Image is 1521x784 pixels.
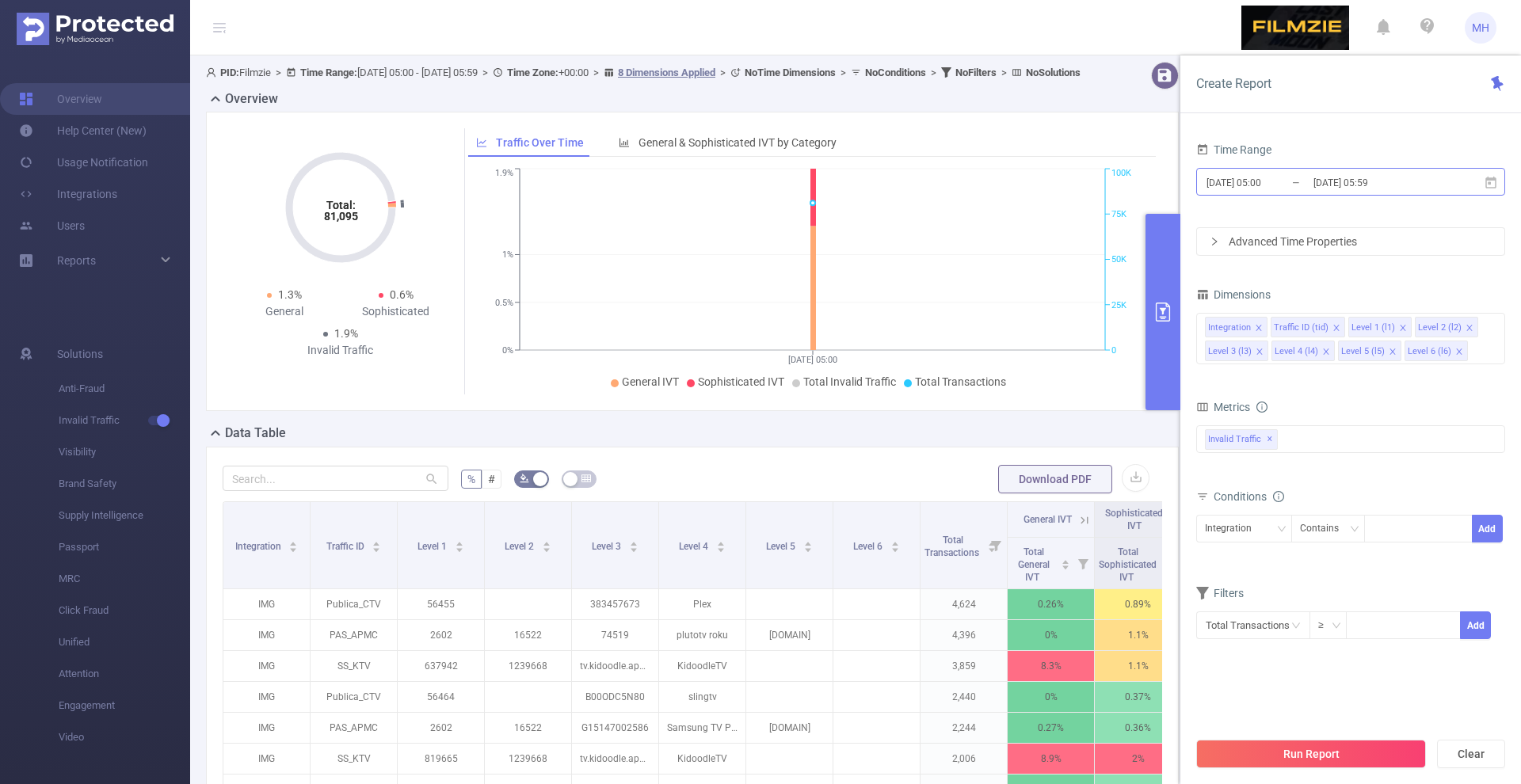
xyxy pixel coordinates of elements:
tspan: [DATE] 05:00 [788,355,837,365]
span: Engagement [59,690,190,721]
i: icon: bg-colors [520,474,529,483]
span: Level 6 [853,541,885,552]
span: Supply Intelligence [59,500,190,531]
span: General IVT [622,375,679,388]
span: Total Transactions [924,535,982,558]
p: 0.37% [1095,682,1181,712]
div: Level 2 (l2) [1418,318,1462,338]
div: Level 4 (l4) [1275,341,1318,362]
div: Integration [1205,516,1263,542]
div: ≥ [1318,612,1335,638]
p: 2,006 [921,744,1007,774]
p: 56464 [398,682,484,712]
b: Time Zone: [507,67,558,78]
p: 2,244 [921,713,1007,743]
li: Level 6 (l6) [1405,341,1468,361]
tspan: 0.5% [495,298,513,308]
p: IMG [223,651,310,681]
i: icon: caret-up [455,539,463,544]
span: > [478,67,493,78]
p: IMG [223,713,310,743]
li: Level 5 (l5) [1338,341,1401,361]
div: Invalid Traffic [284,342,396,359]
span: > [715,67,730,78]
u: 8 Dimensions Applied [618,67,715,78]
i: icon: down [1332,621,1341,632]
tspan: 1.9% [495,169,513,179]
p: 8.3% [1008,651,1094,681]
li: Level 3 (l3) [1205,341,1268,361]
p: IMG [223,682,310,712]
p: 0.36% [1095,713,1181,743]
i: Filter menu [1159,538,1181,588]
div: Sort [890,539,900,549]
input: End date [1312,172,1440,193]
button: Download PDF [998,465,1112,493]
i: icon: caret-up [629,539,638,544]
span: General & Sophisticated IVT by Category [639,136,837,149]
div: General [229,303,341,320]
div: Sort [803,539,813,549]
span: Visibility [59,436,190,468]
a: Usage Notification [19,147,148,178]
div: Traffic ID (tid) [1274,318,1328,338]
span: MH [1472,12,1489,44]
p: [DOMAIN] [746,620,833,650]
a: Users [19,210,85,242]
b: No Time Dimensions [745,67,836,78]
i: Filter menu [1072,538,1094,588]
span: Traffic Over Time [496,136,584,149]
p: G15147002586 [572,713,658,743]
div: Level 3 (l3) [1208,341,1252,362]
i: icon: close [1455,348,1463,357]
p: 0% [1008,682,1094,712]
p: B00ODC5N80 [572,682,658,712]
tspan: 100K [1111,169,1131,179]
p: Publica_CTV [311,589,397,619]
tspan: 0% [502,345,513,356]
p: 4,396 [921,620,1007,650]
span: Total General IVT [1018,546,1050,583]
div: Sort [1061,558,1070,567]
i: icon: caret-down [372,546,381,550]
i: icon: caret-down [716,546,725,550]
span: Dimensions [1196,288,1271,301]
p: 8.9% [1008,744,1094,774]
i: icon: caret-up [372,539,381,544]
i: icon: table [581,474,591,483]
span: Filters [1196,587,1244,599]
span: Invalid Traffic [1205,429,1278,450]
i: icon: caret-up [716,539,725,544]
li: Integration [1205,317,1267,337]
i: icon: bar-chart [619,137,630,148]
p: 56455 [398,589,484,619]
span: MRC [59,563,190,595]
p: 16522 [485,620,571,650]
p: 637942 [398,651,484,681]
i: icon: close [1466,324,1473,333]
i: icon: info-circle [1273,491,1284,502]
p: KidoodleTV [659,651,745,681]
i: icon: close [1256,348,1264,357]
p: 0.27% [1008,713,1094,743]
button: Clear [1437,740,1505,768]
li: Level 2 (l2) [1415,317,1478,337]
div: Contains [1300,516,1350,542]
div: Sort [542,539,551,549]
span: 0.6% [390,288,414,301]
tspan: 0 [1111,345,1116,356]
p: 2,440 [921,682,1007,712]
input: Start date [1205,172,1333,193]
i: icon: close [1399,324,1407,333]
i: icon: caret-down [890,546,899,550]
i: icon: close [1332,324,1340,333]
span: Conditions [1214,490,1284,503]
p: 1.1% [1095,620,1181,650]
b: No Conditions [865,67,926,78]
p: IMG [223,589,310,619]
p: 1239668 [485,744,571,774]
i: icon: caret-down [289,546,298,550]
div: Level 1 (l1) [1351,318,1395,338]
div: Sort [629,539,639,549]
i: icon: info-circle [1256,402,1267,413]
